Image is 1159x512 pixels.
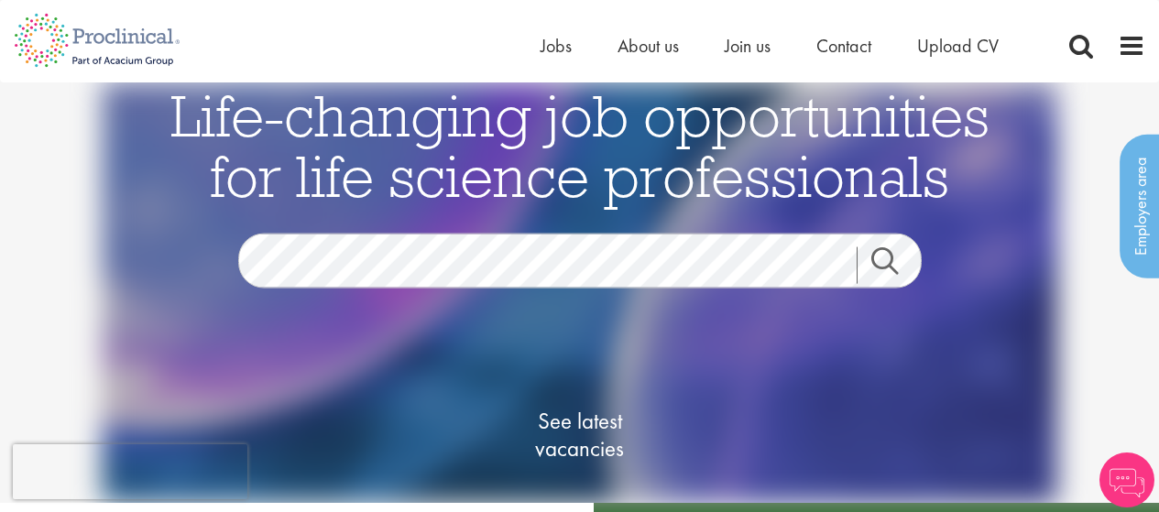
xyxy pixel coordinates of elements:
[618,34,679,58] a: About us
[725,34,771,58] a: Join us
[102,82,1057,503] img: candidate home
[541,34,572,58] a: Jobs
[170,79,990,212] span: Life-changing job opportunities for life science professionals
[857,247,935,284] a: Job search submit button
[488,408,672,463] span: See latest vacancies
[816,34,871,58] a: Contact
[1099,452,1154,507] img: Chatbot
[917,34,999,58] a: Upload CV
[13,444,247,499] iframe: reCAPTCHA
